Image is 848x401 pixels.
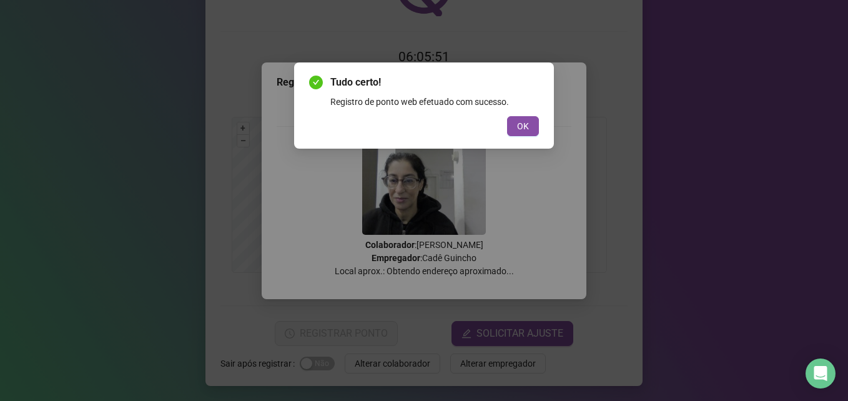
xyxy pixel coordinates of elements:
[507,116,539,136] button: OK
[330,75,539,90] span: Tudo certo!
[517,119,529,133] span: OK
[806,359,836,389] div: Open Intercom Messenger
[330,95,539,109] div: Registro de ponto web efetuado com sucesso.
[309,76,323,89] span: check-circle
